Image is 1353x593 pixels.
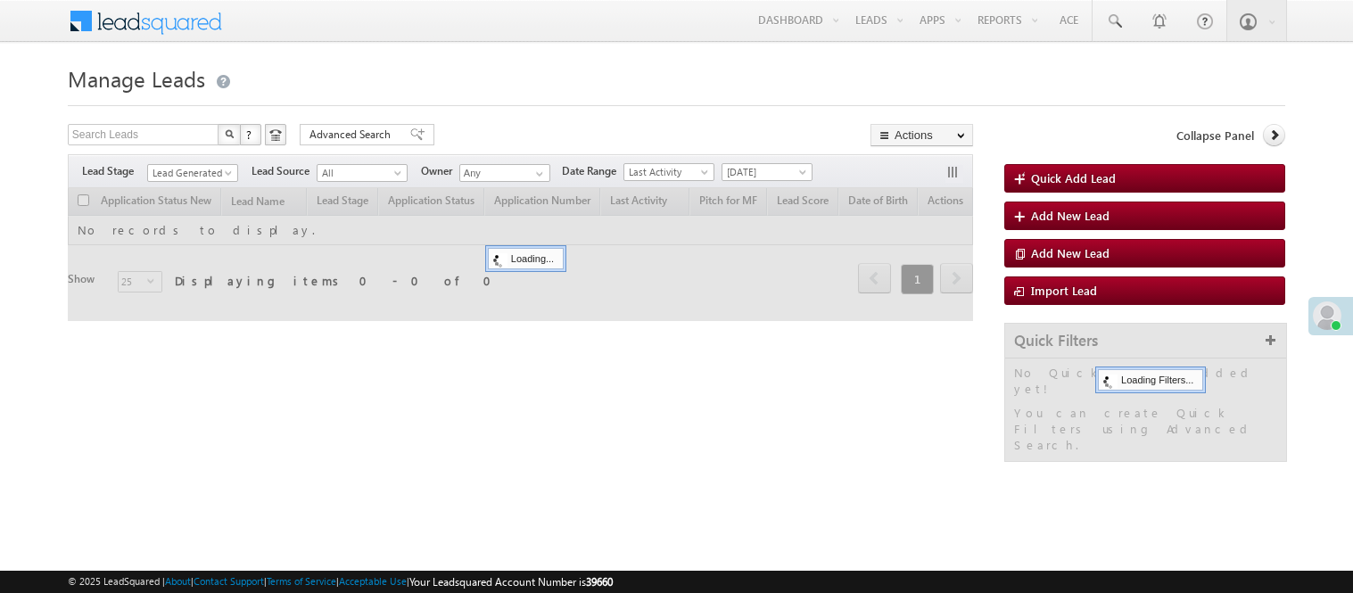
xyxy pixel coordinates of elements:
a: Lead Generated [147,164,238,182]
a: [DATE] [722,163,813,181]
span: ? [246,127,254,142]
img: Search [225,129,234,138]
span: 39660 [586,575,613,589]
span: Import Lead [1031,283,1097,298]
span: Quick Add Lead [1031,170,1116,185]
button: Actions [870,124,973,146]
div: Loading Filters... [1098,369,1203,391]
button: ? [240,124,261,145]
span: Collapse Panel [1176,128,1254,144]
span: Manage Leads [68,64,205,93]
span: Owner [421,163,459,179]
span: All [318,165,402,181]
span: [DATE] [722,164,807,180]
a: About [165,575,191,587]
span: Lead Stage [82,163,147,179]
span: Advanced Search [309,127,396,143]
a: All [317,164,408,182]
a: Last Activity [623,163,714,181]
span: Date Range [562,163,623,179]
a: Show All Items [526,165,549,183]
span: Lead Source [252,163,317,179]
span: Your Leadsquared Account Number is [409,575,613,589]
a: Contact Support [194,575,264,587]
span: Add New Lead [1031,208,1110,223]
a: Acceptable Use [339,575,407,587]
span: Add New Lead [1031,245,1110,260]
span: © 2025 LeadSquared | | | | | [68,573,613,590]
span: Lead Generated [148,165,233,181]
div: Loading... [488,248,564,269]
span: Last Activity [624,164,709,180]
a: Terms of Service [267,575,336,587]
input: Type to Search [459,164,550,182]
